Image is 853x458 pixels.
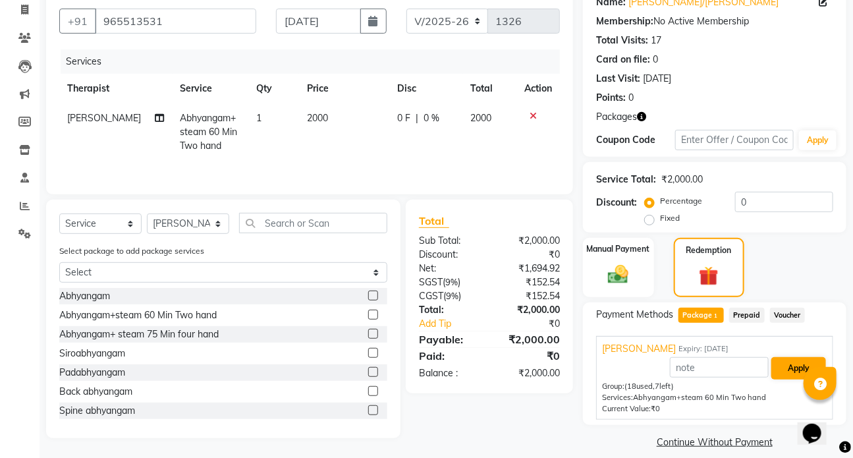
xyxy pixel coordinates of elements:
span: Voucher [770,308,805,323]
label: Redemption [686,244,732,256]
div: ₹2,000.00 [489,234,570,248]
span: SGST [419,276,443,288]
div: ( ) [409,275,489,289]
div: Net: [409,262,489,275]
span: Payment Methods [596,308,673,322]
th: Therapist [59,74,173,103]
span: 9% [445,277,458,287]
img: _cash.svg [601,263,635,287]
div: 0 [628,91,634,105]
button: +91 [59,9,96,34]
div: ₹152.54 [489,289,570,303]
div: ₹1,694.92 [489,262,570,275]
span: Total [419,214,449,228]
div: No Active Membership [596,14,833,28]
span: ₹0 [651,404,660,413]
div: Services [61,49,570,74]
div: ₹0 [489,248,570,262]
div: ₹0 [489,348,570,364]
span: 0 F [397,111,410,125]
div: Padabhyangam [59,366,125,380]
button: Apply [799,130,837,150]
label: Select package to add package services [59,245,204,257]
div: Coupon Code [596,133,675,147]
div: ₹152.54 [489,275,570,289]
span: 0 % [424,111,439,125]
span: Prepaid [729,308,765,323]
a: Continue Without Payment [586,436,844,449]
div: Points: [596,91,626,105]
div: ₹2,000.00 [489,303,570,317]
input: Enter Offer / Coupon Code [675,130,794,150]
input: Search by Name/Mobile/Email/Code [95,9,256,34]
button: Apply [771,357,826,380]
div: Card on file: [596,53,650,67]
div: Discount: [596,196,637,210]
th: Price [299,74,389,103]
div: Service Total: [596,173,656,186]
div: Total Visits: [596,34,648,47]
img: _gift.svg [693,264,725,288]
span: Package [678,308,724,323]
div: Sub Total: [409,234,489,248]
span: 9% [446,291,458,301]
th: Action [516,74,560,103]
th: Service [173,74,249,103]
span: Abhyangam+steam 60 Min Two hand [180,112,238,152]
span: [PERSON_NAME] [67,112,141,124]
div: Spine abhyangam [59,404,135,418]
div: Siroabhyangam [59,347,125,360]
div: ( ) [409,289,489,303]
span: 1 [712,312,719,320]
span: 7 [655,382,659,391]
span: Abhyangam+steam 60 Min Two hand [633,393,766,402]
div: Membership: [596,14,653,28]
div: 17 [651,34,661,47]
div: Back abhyangam [59,385,132,399]
div: ₹2,000.00 [489,366,570,380]
span: 2000 [307,112,328,124]
label: Manual Payment [587,243,650,255]
input: note [670,357,769,378]
div: Abhyangam [59,289,110,303]
span: Current Value: [602,404,651,413]
div: ₹0 [503,317,570,331]
label: Fixed [660,212,680,224]
span: Group: [602,382,624,391]
span: 2000 [471,112,492,124]
div: ₹2,000.00 [661,173,703,186]
div: Abhyangam+steam 60 Min Two hand [59,308,217,322]
div: 0 [653,53,658,67]
div: Paid: [409,348,489,364]
div: [DATE] [643,72,671,86]
span: used, left) [624,382,674,391]
div: Discount: [409,248,489,262]
span: CGST [419,290,443,302]
div: Abhyangam+ steam 75 Min four hand [59,328,219,341]
div: Balance : [409,366,489,380]
input: Search or Scan [239,213,387,233]
a: Add Tip [409,317,503,331]
span: Services: [602,393,633,402]
th: Qty [248,74,299,103]
span: (18 [624,382,636,391]
span: Packages [596,110,637,124]
div: Total: [409,303,489,317]
iframe: chat widget [798,405,840,445]
span: Expiry: [DATE] [678,343,729,355]
th: Disc [389,74,463,103]
span: [PERSON_NAME] [602,342,676,356]
span: | [416,111,418,125]
span: 1 [256,112,261,124]
label: Percentage [660,195,702,207]
th: Total [463,74,516,103]
div: Last Visit: [596,72,640,86]
div: Payable: [409,331,489,347]
div: ₹2,000.00 [489,331,570,347]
